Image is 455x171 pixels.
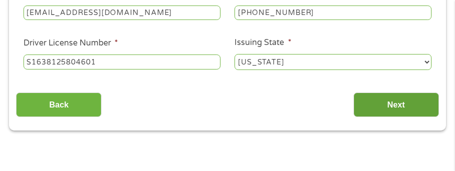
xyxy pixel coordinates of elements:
[234,37,291,48] label: Issuing State
[23,38,118,48] label: Driver License Number
[234,5,431,20] input: (541) 754-3010
[353,92,439,117] input: Next
[16,92,101,117] input: Back
[23,5,220,20] input: john@gmail.com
